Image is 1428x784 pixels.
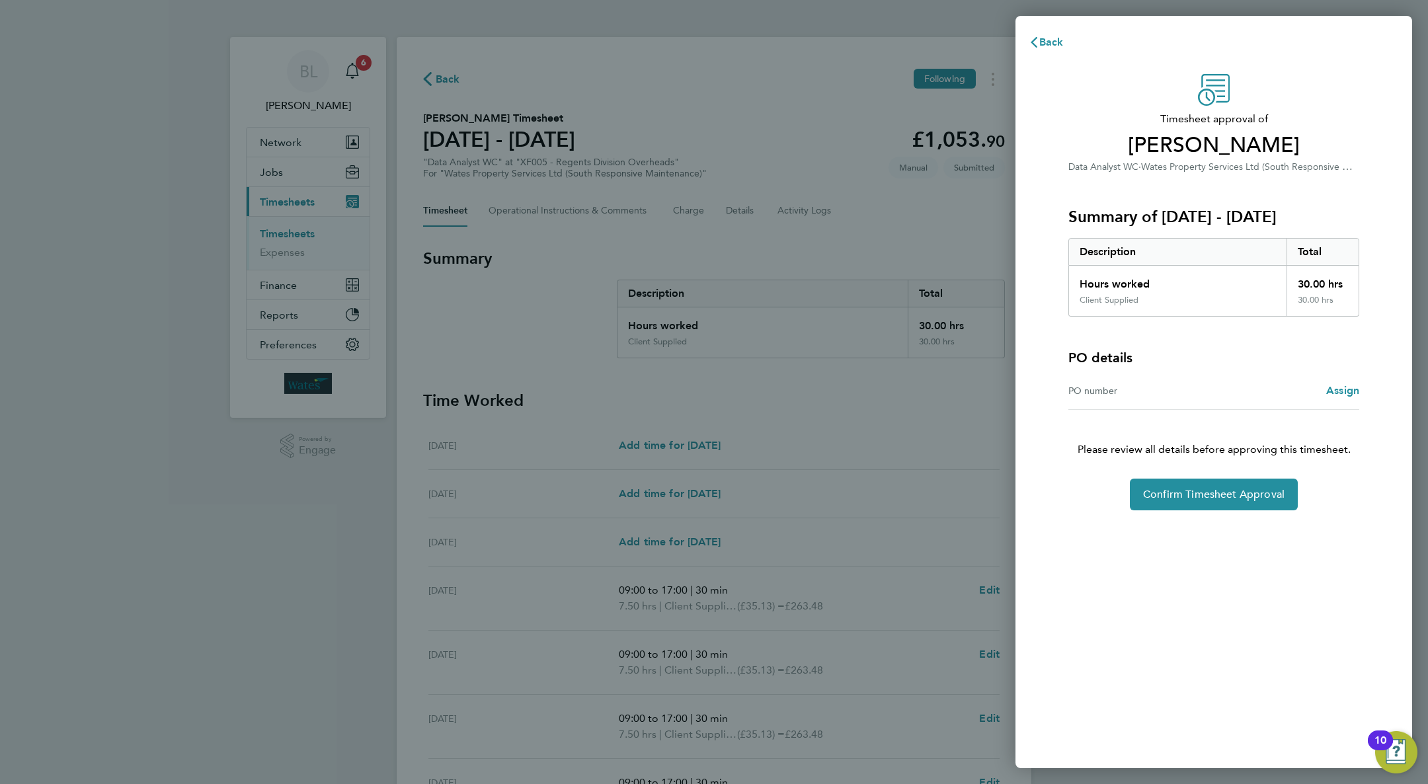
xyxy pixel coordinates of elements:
span: Back [1039,36,1064,48]
span: Confirm Timesheet Approval [1143,488,1285,501]
span: Wates Property Services Ltd (South Responsive Maintenance) [1141,160,1399,173]
div: Total [1287,239,1359,265]
span: Assign [1326,384,1359,397]
a: Assign [1326,383,1359,399]
span: · [1138,161,1141,173]
span: [PERSON_NAME] [1068,132,1359,159]
h4: PO details [1068,348,1132,367]
p: Please review all details before approving this timesheet. [1052,410,1375,457]
button: Back [1015,29,1077,56]
div: Client Supplied [1080,295,1138,305]
button: Open Resource Center, 10 new notifications [1375,731,1417,773]
button: Confirm Timesheet Approval [1130,479,1298,510]
div: Hours worked [1069,266,1287,295]
div: 30.00 hrs [1287,295,1359,316]
span: Timesheet approval of [1068,111,1359,127]
div: Summary of 23 - 29 Aug 2025 [1068,238,1359,317]
div: 30.00 hrs [1287,266,1359,295]
span: Data Analyst WC [1068,161,1138,173]
div: Description [1069,239,1287,265]
h3: Summary of [DATE] - [DATE] [1068,206,1359,227]
div: PO number [1068,383,1214,399]
div: 10 [1374,740,1386,758]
